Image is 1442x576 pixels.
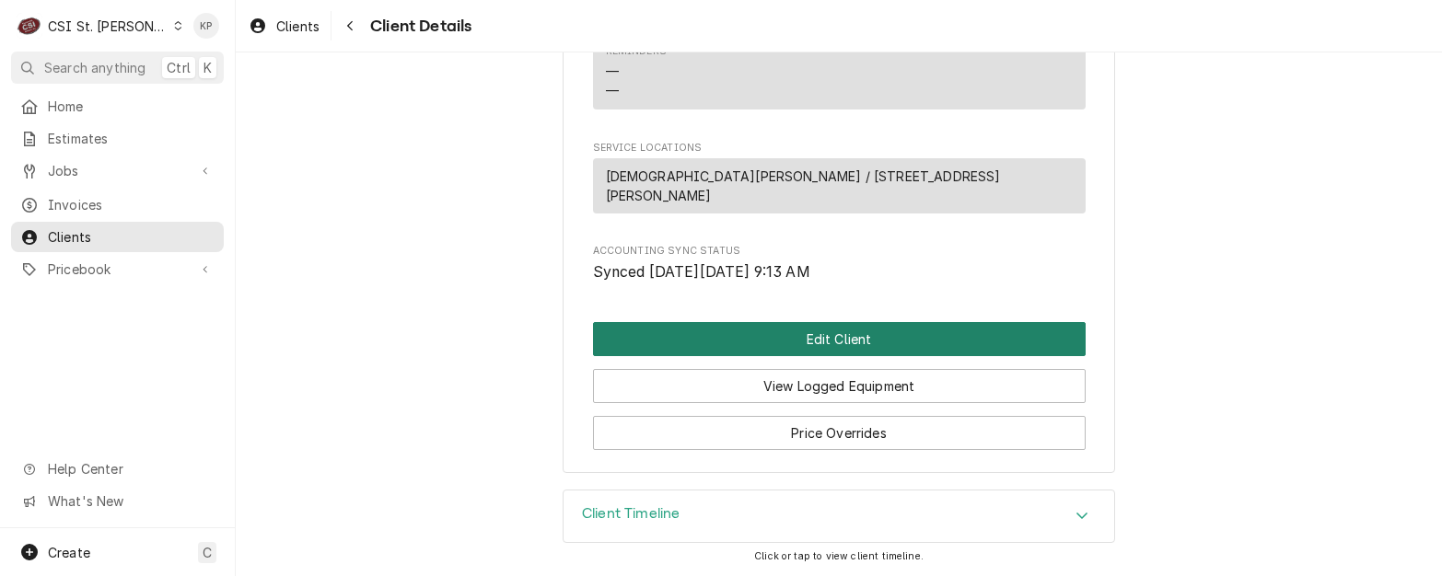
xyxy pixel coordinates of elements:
[11,190,224,220] a: Invoices
[564,490,1114,542] div: Accordion Header
[606,44,667,100] div: Reminders
[48,491,213,511] span: What's New
[593,244,1086,283] div: Accounting Sync Status
[593,322,1086,356] button: Edit Client
[241,11,327,41] a: Clients
[754,550,924,562] span: Click or tap to view client timeline.
[11,52,224,84] button: Search anythingCtrlK
[593,244,1086,259] span: Accounting Sync Status
[44,58,145,77] span: Search anything
[593,416,1086,450] button: Price Overrides
[204,58,212,77] span: K
[193,13,219,39] div: KP
[17,13,42,39] div: C
[582,505,680,523] h3: Client Timeline
[335,11,365,40] button: Navigate back
[203,543,212,562] span: C
[593,261,1086,283] span: Accounting Sync Status
[593,403,1086,450] div: Button Group Row
[593,263,810,281] span: Synced [DATE][DATE] 9:13 AM
[11,222,224,252] a: Clients
[11,254,224,284] a: Go to Pricebook
[48,97,215,116] span: Home
[563,490,1115,543] div: Client Timeline
[593,141,1086,222] div: Service Locations
[17,13,42,39] div: CSI St. Louis's Avatar
[11,156,224,186] a: Go to Jobs
[365,14,471,39] span: Client Details
[593,322,1086,356] div: Button Group Row
[606,62,619,81] div: —
[48,161,187,180] span: Jobs
[11,486,224,516] a: Go to What's New
[48,259,187,279] span: Pricebook
[606,81,619,100] div: —
[48,227,215,247] span: Clients
[11,123,224,154] a: Estimates
[593,322,1086,450] div: Button Group
[276,17,320,36] span: Clients
[167,58,191,77] span: Ctrl
[593,141,1086,156] span: Service Locations
[593,158,1086,221] div: Service Locations List
[11,91,224,121] a: Home
[48,129,215,148] span: Estimates
[48,545,90,560] span: Create
[593,369,1086,403] button: View Logged Equipment
[11,454,224,484] a: Go to Help Center
[48,17,168,36] div: CSI St. [PERSON_NAME]
[48,195,215,214] span: Invoices
[193,13,219,39] div: Kym Parson's Avatar
[606,167,1073,205] span: [DEMOGRAPHIC_DATA][PERSON_NAME] / [STREET_ADDRESS][PERSON_NAME]
[48,459,213,478] span: Help Center
[593,158,1086,213] div: Service Location
[593,356,1086,403] div: Button Group Row
[564,490,1114,542] button: Accordion Details Expand Trigger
